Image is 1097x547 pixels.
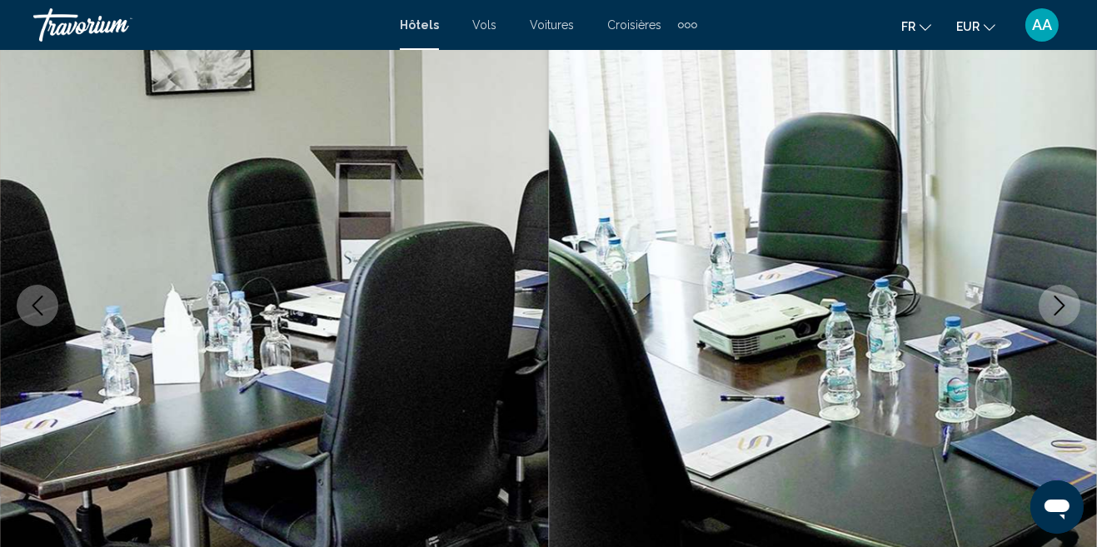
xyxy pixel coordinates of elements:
[607,18,661,32] a: Croisières
[1032,17,1052,33] span: AA
[901,14,931,38] button: Change language
[1039,285,1080,326] button: Next image
[1030,480,1084,534] iframe: Bouton de lancement de la fenêtre de messagerie
[956,20,980,33] span: EUR
[17,285,58,326] button: Previous image
[472,18,496,32] a: Vols
[400,18,439,32] a: Hôtels
[901,20,915,33] span: fr
[33,8,383,42] a: Travorium
[956,14,995,38] button: Change currency
[678,12,697,38] button: Extra navigation items
[530,18,574,32] a: Voitures
[1020,7,1064,42] button: User Menu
